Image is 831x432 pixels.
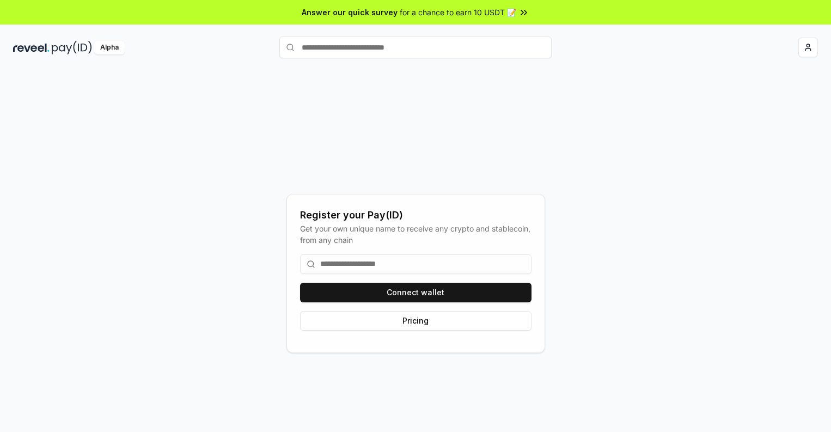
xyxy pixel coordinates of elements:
span: Answer our quick survey [302,7,398,18]
button: Pricing [300,311,531,331]
img: reveel_dark [13,41,50,54]
div: Alpha [94,41,125,54]
span: for a chance to earn 10 USDT 📝 [400,7,516,18]
div: Register your Pay(ID) [300,208,531,223]
button: Connect wallet [300,283,531,302]
img: pay_id [52,41,92,54]
div: Get your own unique name to receive any crypto and stablecoin, from any chain [300,223,531,246]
